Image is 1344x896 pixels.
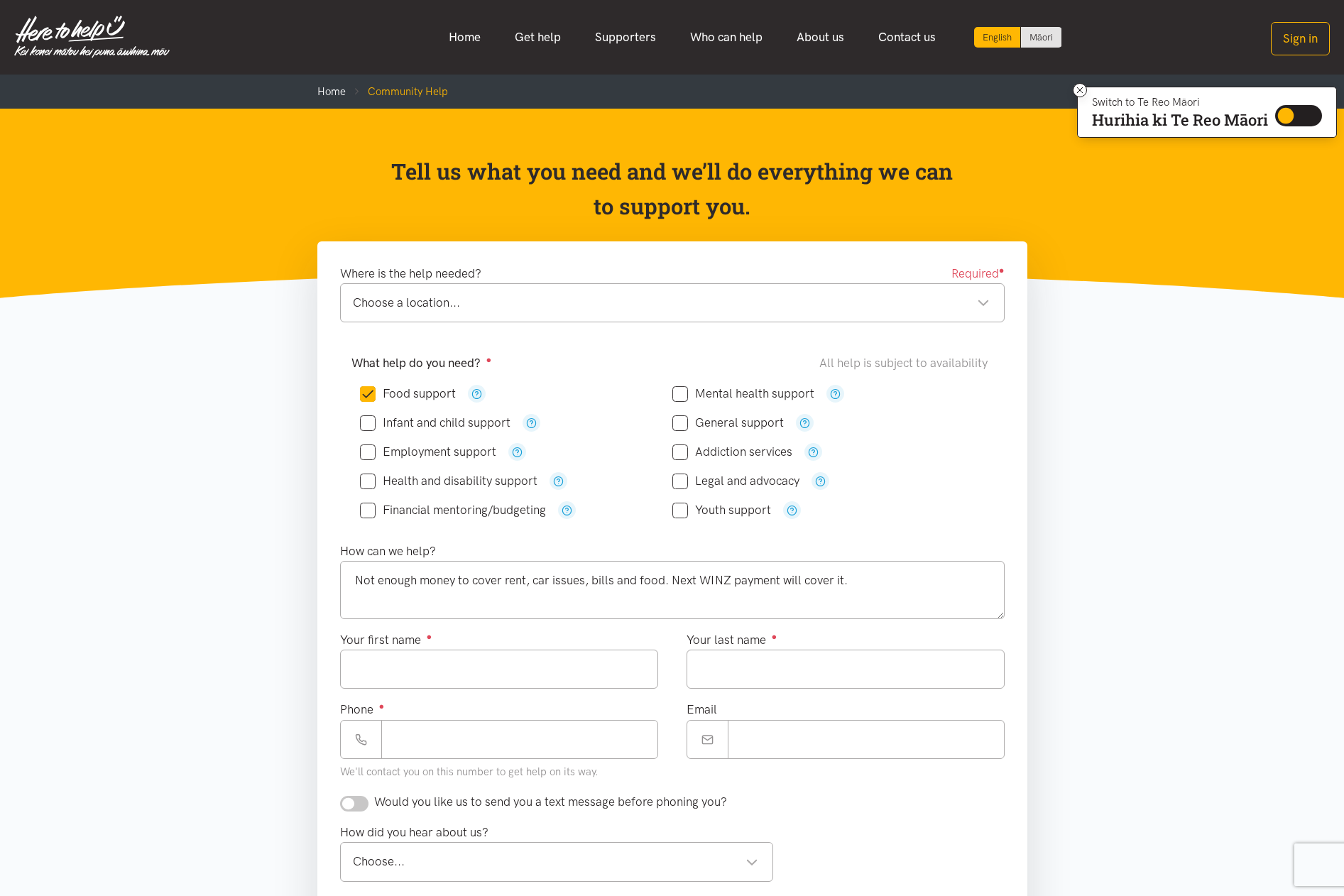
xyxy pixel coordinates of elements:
a: Supporters [578,22,673,53]
input: Email [728,720,1005,759]
label: What help do you need? [351,354,492,373]
p: Switch to Te Reo Māori [1092,98,1268,106]
sup: ● [772,631,777,642]
label: Your last name [687,630,777,650]
label: How can we help? [340,542,436,561]
label: Employment support [360,446,496,458]
sup: ● [486,354,492,365]
span: Would you like us to send you a text message before phoning you? [374,794,727,809]
div: Choose... [353,852,759,871]
label: Legal and advocacy [672,475,799,487]
a: About us [780,22,861,53]
li: Community Help [346,83,448,100]
a: Home [432,22,498,53]
label: Where is the help needed? [340,264,481,283]
label: Your first name [340,630,432,650]
a: Home [317,85,346,98]
a: Contact us [861,22,953,53]
p: Hurihia ki Te Reo Māori [1092,114,1268,126]
sup: ● [999,265,1005,275]
label: Infant and child support [360,417,510,429]
label: Youth support [672,504,771,516]
div: All help is subject to availability [819,354,993,373]
div: Language toggle [974,27,1062,48]
label: How did you hear about us? [340,823,488,842]
span: Required [951,264,1005,283]
img: Home [14,16,170,58]
sup: ● [379,701,385,711]
label: Mental health support [672,388,814,400]
a: Get help [498,22,578,53]
label: Addiction services [672,446,792,458]
a: Who can help [673,22,780,53]
a: Switch to Te Reo Māori [1021,27,1061,48]
div: Current language [974,27,1021,48]
label: Financial mentoring/budgeting [360,504,546,516]
small: We'll contact you on this number to get help on its way. [340,765,599,778]
label: Phone [340,700,385,719]
input: Phone number [381,720,658,759]
label: Food support [360,388,456,400]
sup: ● [427,631,432,642]
label: Email [687,700,717,719]
label: Health and disability support [360,475,537,487]
p: Tell us what you need and we’ll do everything we can to support you. [390,154,954,224]
label: General support [672,417,784,429]
button: Sign in [1271,22,1330,55]
div: Choose a location... [353,293,990,312]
